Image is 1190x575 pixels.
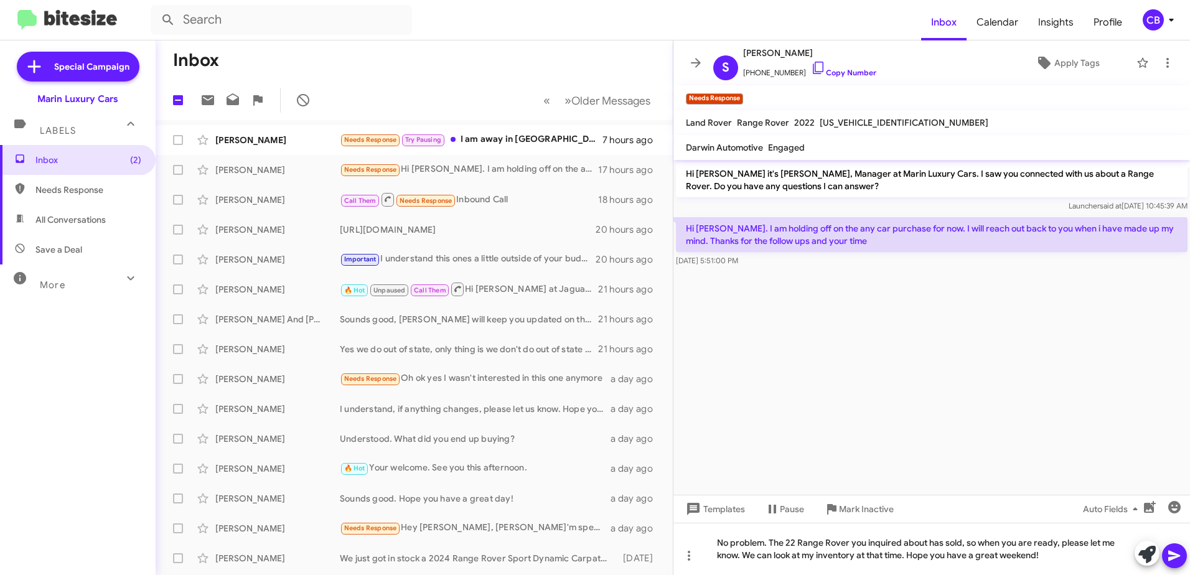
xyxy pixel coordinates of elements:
button: Mark Inactive [814,498,904,520]
span: Save a Deal [35,243,82,256]
button: CB [1132,9,1176,30]
div: a day ago [611,432,663,445]
div: [PERSON_NAME] [215,283,340,296]
div: [PERSON_NAME] [215,164,340,176]
span: More [40,279,65,291]
div: [URL][DOMAIN_NAME] [340,223,596,236]
div: [PERSON_NAME] [215,343,340,355]
div: 21 hours ago [598,283,663,296]
span: [PERSON_NAME] [743,45,876,60]
div: [PERSON_NAME] [215,373,340,385]
span: Special Campaign [54,60,129,73]
div: [PERSON_NAME] [215,134,340,146]
button: Pause [755,498,814,520]
span: Templates [683,498,745,520]
div: 17 hours ago [598,164,663,176]
span: Range Rover [737,117,789,128]
span: said at [1100,201,1122,210]
p: Hi [PERSON_NAME]. I am holding off on the any car purchase for now. I will reach out back to you ... [676,217,1188,252]
button: Templates [673,498,755,520]
span: (2) [130,154,141,166]
span: » [565,93,571,108]
div: [PERSON_NAME] [215,552,340,564]
div: Inbound Call [340,192,598,207]
span: S [722,58,729,78]
div: 21 hours ago [598,313,663,325]
div: Understood. What did you end up buying? [340,432,611,445]
p: Hi [PERSON_NAME] it's [PERSON_NAME], Manager at Marin Luxury Cars. I saw you connected with us ab... [676,162,1188,197]
span: Needs Response [344,166,397,174]
span: 🔥 Hot [344,464,365,472]
div: [PERSON_NAME] [215,223,340,236]
div: [DATE] [617,552,663,564]
span: Needs Response [344,136,397,144]
span: Unpaused [373,286,406,294]
span: 🔥 Hot [344,286,365,294]
input: Search [151,5,412,35]
button: Auto Fields [1073,498,1153,520]
div: a day ago [611,492,663,505]
a: Inbox [921,4,967,40]
span: Needs Response [35,184,141,196]
div: [PERSON_NAME] [215,403,340,415]
a: Copy Number [811,68,876,77]
span: Try Pausing [405,136,441,144]
span: Call Them [414,286,446,294]
span: All Conversations [35,213,106,226]
div: Hi [PERSON_NAME] at Jaguar Marin, wanted to circle back here and see if you would like to come by... [340,281,598,297]
div: Yes we do out of state, only thing is we don't do out of state leases, we can do out of state fin... [340,343,598,355]
span: Darwin Automotive [686,142,763,153]
span: Mark Inactive [839,498,894,520]
button: Next [557,88,658,113]
div: I understand, if anything changes, please let us know. Hope you have a great weekend! [340,403,611,415]
div: Marin Luxury Cars [37,93,118,105]
div: [PERSON_NAME] [215,522,340,535]
div: 20 hours ago [596,253,663,266]
a: Special Campaign [17,52,139,82]
span: Inbox [35,154,141,166]
span: Older Messages [571,94,650,108]
a: Insights [1028,4,1084,40]
div: a day ago [611,373,663,385]
div: Your welcome. See you this afternoon. [340,461,611,475]
div: Oh ok yes I wasn't interested in this one anymore [340,372,611,386]
span: Needs Response [344,524,397,532]
span: Apply Tags [1054,52,1100,74]
div: Sounds good, [PERSON_NAME] will keep you updated on the incoming unit as we get more information ... [340,313,598,325]
a: Calendar [967,4,1028,40]
span: Important [344,255,377,263]
button: Apply Tags [1004,52,1130,74]
div: No problem. The 22 Range Rover you inquired about has sold, so when you are ready, please let me ... [673,523,1190,575]
span: Engaged [768,142,805,153]
div: We just got in stock a 2024 Range Rover Sport Dynamic Carpathian Grey Exterior with Black Leather... [340,552,617,564]
div: I am away in [GEOGRAPHIC_DATA] until 23rd. Will contact you then [340,133,602,147]
div: Sounds good. Hope you have a great day! [340,492,611,505]
button: Previous [536,88,558,113]
span: Needs Response [400,197,452,205]
div: a day ago [611,522,663,535]
div: [PERSON_NAME] [215,462,340,475]
span: Land Rover [686,117,732,128]
span: Labels [40,125,76,136]
div: [PERSON_NAME] [215,432,340,445]
div: 18 hours ago [598,194,663,206]
span: « [543,93,550,108]
div: I understand this ones a little outside of your budget, but this is literally a brand new car and... [340,252,596,266]
span: Needs Response [344,375,397,383]
small: Needs Response [686,93,743,105]
div: CB [1143,9,1164,30]
span: [US_VEHICLE_IDENTIFICATION_NUMBER] [820,117,988,128]
span: Auto Fields [1083,498,1143,520]
h1: Inbox [173,50,219,70]
div: a day ago [611,403,663,415]
span: Pause [780,498,804,520]
span: Launcher [DATE] 10:45:39 AM [1069,201,1188,210]
span: Profile [1084,4,1132,40]
div: [PERSON_NAME] [215,253,340,266]
div: 20 hours ago [596,223,663,236]
span: Call Them [344,197,377,205]
div: 7 hours ago [602,134,663,146]
div: Hi [PERSON_NAME]. I am holding off on the any car purchase for now. I will reach out back to you ... [340,162,598,177]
